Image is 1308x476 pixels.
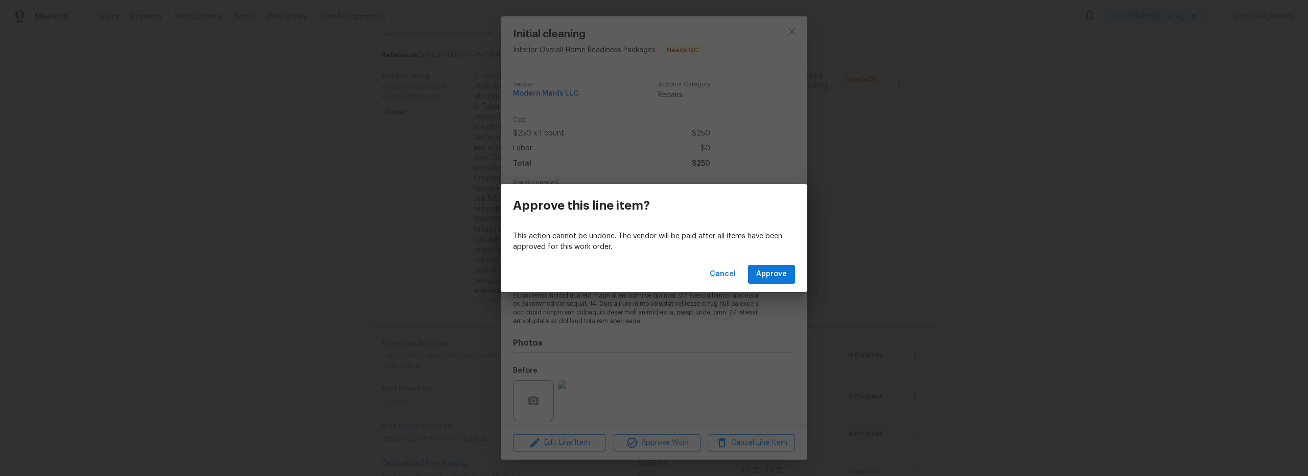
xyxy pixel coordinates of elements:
span: Approve [756,268,787,281]
p: This action cannot be undone. The vendor will be paid after all items have been approved for this... [513,231,795,253]
button: Cancel [706,265,740,284]
span: Cancel [710,268,736,281]
button: Approve [748,265,795,284]
h3: Approve this line item? [513,198,650,213]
